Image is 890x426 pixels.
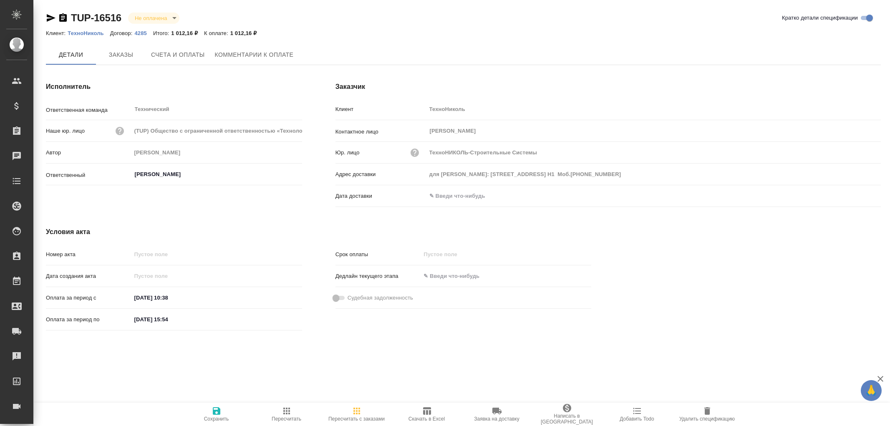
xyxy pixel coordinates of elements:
p: 1 012,16 ₽ [171,30,204,36]
input: Пустое поле [131,146,302,159]
input: ✎ Введи что-нибудь [131,313,204,325]
span: Детали [51,50,91,60]
button: Open [298,174,299,175]
button: Скопировать ссылку для ЯМессенджера [46,13,56,23]
span: Кратко детали спецификации [782,14,858,22]
p: К оплате: [204,30,230,36]
div: Не оплачена [128,13,179,24]
span: 🙏 [864,382,878,399]
p: Клиент [335,105,426,113]
input: ✎ Введи что-нибудь [426,190,499,202]
p: Оплата за период по [46,315,131,324]
p: Дедлайн текущего этапа [335,272,421,280]
p: Юр. лицо [335,149,360,157]
input: ✎ Введи что-нибудь [421,270,494,282]
p: Оплата за период с [46,294,131,302]
p: Ответственная команда [46,106,131,114]
input: ✎ Введи что-нибудь [131,292,204,304]
h4: Заказчик [335,82,881,92]
p: Дата доставки [335,192,426,200]
input: Пустое поле [131,248,302,260]
h4: Исполнитель [46,82,302,92]
p: Наше юр. лицо [46,127,85,135]
input: Пустое поле [421,248,494,260]
a: TUP-16516 [71,12,121,23]
p: Срок оплаты [335,250,421,259]
a: 4285 [134,29,153,36]
p: Контактное лицо [335,128,426,136]
p: 4285 [134,30,153,36]
input: Пустое поле [131,125,302,137]
span: Счета и оплаты [151,50,205,60]
p: ТехноНиколь [68,30,110,36]
p: Дата создания акта [46,272,131,280]
button: 🙏 [861,380,882,401]
button: Скопировать ссылку [58,13,68,23]
span: Заказы [101,50,141,60]
h4: Условия акта [46,227,591,237]
p: Договор: [110,30,135,36]
p: Ответственный [46,171,131,179]
input: Пустое поле [426,103,881,115]
p: Итого: [153,30,171,36]
span: Комментарии к оплате [215,50,294,60]
input: Пустое поле [426,168,881,180]
p: Клиент: [46,30,68,36]
input: Пустое поле [426,146,881,159]
p: 1 012,16 ₽ [230,30,263,36]
a: ТехноНиколь [68,29,110,36]
p: Адрес доставки [335,170,426,179]
p: Номер акта [46,250,131,259]
p: Автор [46,149,131,157]
button: Не оплачена [132,15,169,22]
input: Пустое поле [131,270,204,282]
span: Судебная задолженность [348,294,413,302]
